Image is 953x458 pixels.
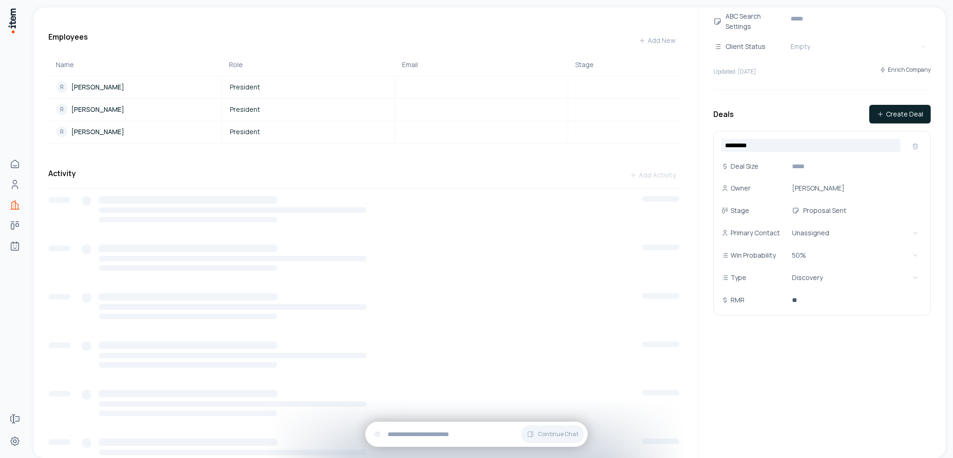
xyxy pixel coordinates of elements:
[731,273,746,282] p: Type
[6,432,24,451] a: Settings
[631,31,683,50] button: Add New
[56,82,67,93] div: R
[222,105,394,114] a: President
[869,105,931,123] button: Create Deal
[879,62,931,78] button: Enrich Company
[49,82,221,93] a: R[PERSON_NAME]
[230,105,260,114] span: President
[222,82,394,92] a: President
[6,410,24,428] a: Forms
[71,82,124,92] p: [PERSON_NAME]
[71,127,124,137] p: [PERSON_NAME]
[56,104,67,115] div: R
[725,11,785,32] div: ABC Search Settings
[7,7,17,34] img: Item Brain Logo
[49,104,221,115] a: R[PERSON_NAME]
[229,60,387,69] div: Role
[6,237,24,255] a: Agents
[731,206,749,215] p: Stage
[575,60,676,69] div: Stage
[725,41,785,52] div: Client Status
[713,68,756,75] p: Updated: [DATE]
[713,109,734,120] h3: Deals
[731,228,780,238] p: Primary Contact
[49,126,221,137] a: R[PERSON_NAME]
[56,60,214,69] div: Name
[521,425,584,443] button: Continue Chat
[6,155,24,173] a: Home
[71,105,124,114] p: [PERSON_NAME]
[48,31,88,50] h3: Employees
[56,126,67,137] div: R
[402,60,560,69] div: Email
[230,82,260,92] span: President
[230,127,260,137] span: President
[48,168,76,179] h3: Activity
[731,251,776,260] p: Win Probability
[222,127,394,137] a: President
[6,216,24,235] a: Deals
[538,431,578,438] span: Continue Chat
[731,162,758,171] p: Deal Size
[731,184,751,193] p: Owner
[731,295,745,305] p: RMR
[6,175,24,194] a: People
[365,422,588,447] div: Continue Chat
[6,196,24,214] a: Companies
